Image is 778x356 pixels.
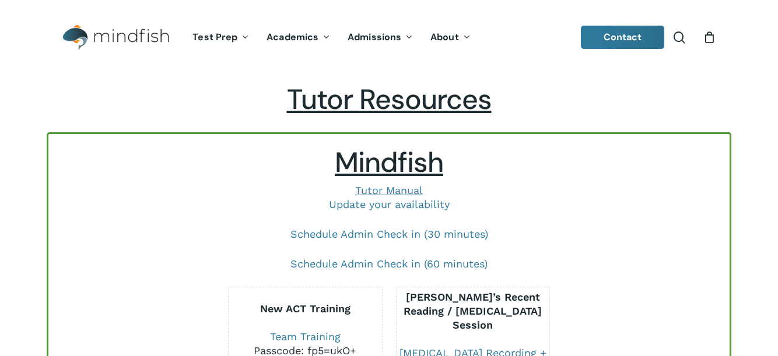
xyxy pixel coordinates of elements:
header: Main Menu [47,16,731,59]
a: Update your availability [329,198,450,210]
a: Schedule Admin Check in (60 minutes) [290,258,488,270]
nav: Main Menu [184,16,479,59]
span: Contact [604,31,642,43]
b: New ACT Training [260,302,351,315]
a: Team Training [270,330,341,343]
span: Test Prep [192,31,237,43]
a: Cart [703,31,716,44]
a: Test Prep [184,33,258,43]
a: Academics [258,33,339,43]
a: Admissions [339,33,422,43]
a: Contact [581,26,665,49]
b: [PERSON_NAME]’s Recent Reading / [MEDICAL_DATA] Session [404,291,542,331]
span: About [430,31,459,43]
span: Mindfish [335,144,443,181]
a: Tutor Manual [355,184,423,196]
span: Tutor Resources [287,81,492,118]
a: About [422,33,479,43]
a: Schedule Admin Check in (30 minutes) [290,228,488,240]
span: Academics [267,31,318,43]
span: Admissions [348,31,401,43]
